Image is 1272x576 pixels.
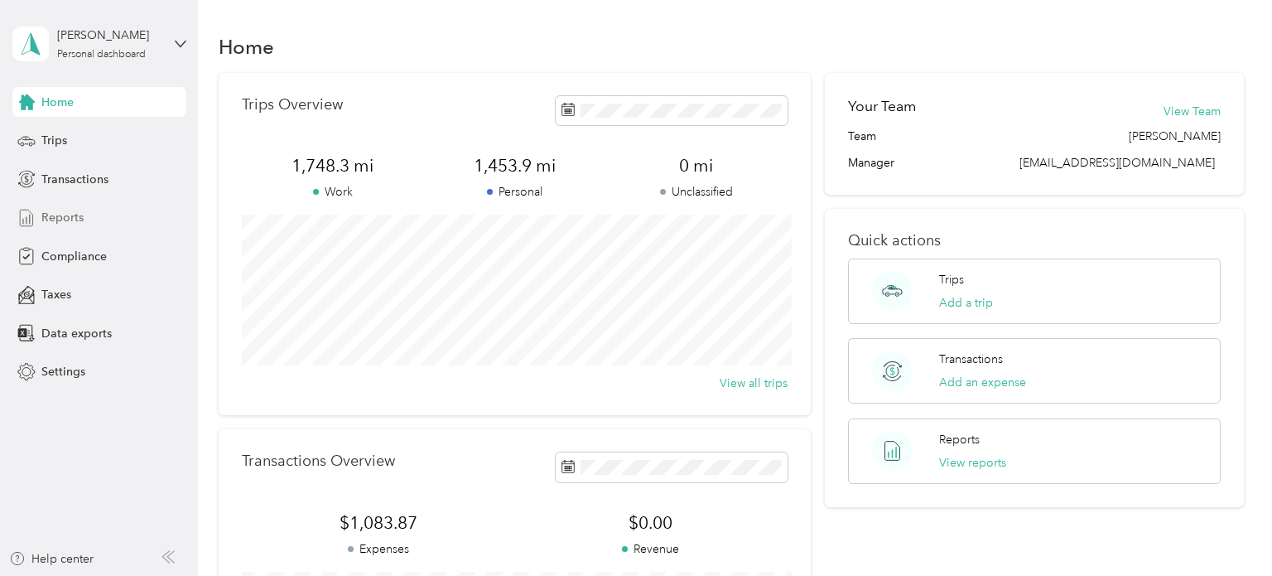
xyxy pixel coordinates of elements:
div: [PERSON_NAME] [57,27,161,44]
p: Trips Overview [242,96,343,114]
p: Transactions [939,351,1003,368]
div: Personal dashboard [57,50,146,60]
h1: Home [219,38,274,56]
span: 1,748.3 mi [242,154,424,177]
button: Add a trip [939,294,993,312]
span: Reports [41,209,84,226]
iframe: Everlance-gr Chat Button Frame [1179,483,1272,576]
p: Reports [939,431,980,448]
span: Compliance [41,248,107,265]
button: View reports [939,454,1006,472]
p: Revenue [514,540,787,558]
h2: Your Team [848,96,916,117]
span: Transactions [41,171,108,188]
span: $0.00 [514,511,787,535]
button: Help center [9,550,94,568]
p: Transactions Overview [242,453,395,470]
span: Team [848,128,876,145]
span: Trips [41,132,67,149]
span: 1,453.9 mi [423,154,605,177]
span: Home [41,94,74,111]
button: View all trips [720,375,788,392]
span: Data exports [41,325,112,342]
span: $1,083.87 [242,511,514,535]
span: Taxes [41,286,71,303]
p: Trips [939,271,964,288]
p: Personal [423,183,605,201]
span: [PERSON_NAME] [1129,128,1221,145]
button: View Team [1164,103,1221,120]
p: Quick actions [848,232,1220,249]
button: Add an expense [939,374,1026,391]
span: 0 mi [605,154,788,177]
span: Settings [41,363,85,380]
span: [EMAIL_ADDRESS][DOMAIN_NAME] [1019,156,1215,170]
p: Unclassified [605,183,788,201]
span: Manager [848,154,894,172]
p: Expenses [242,540,514,558]
p: Work [242,183,424,201]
